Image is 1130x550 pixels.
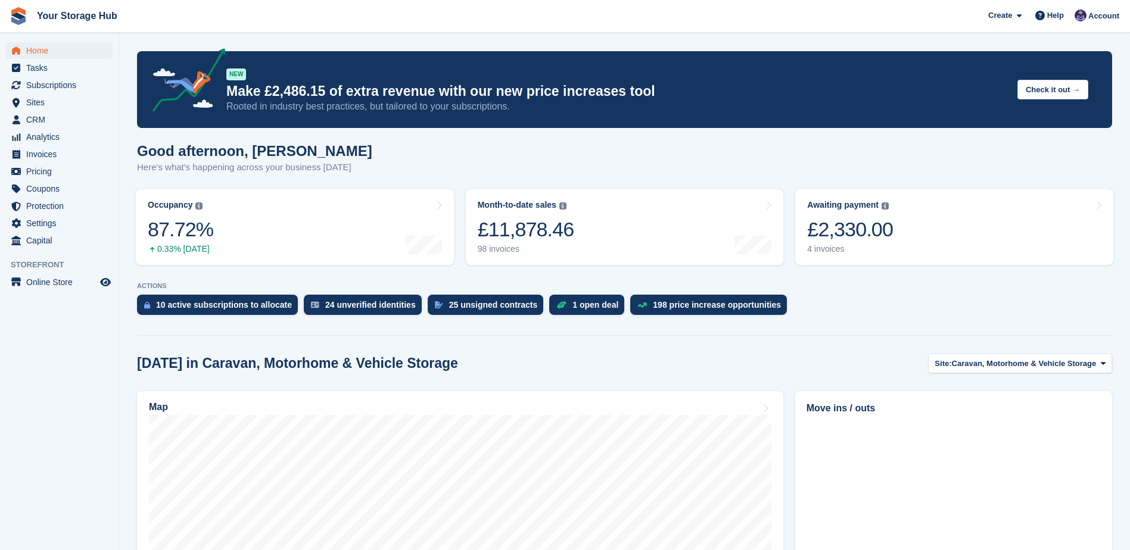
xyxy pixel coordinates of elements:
span: Tasks [26,60,98,76]
div: NEW [226,68,246,80]
h2: Move ins / outs [807,401,1101,415]
div: Month-to-date sales [478,200,556,210]
img: icon-info-grey-7440780725fd019a000dd9b08b2336e03edf1995a4989e88bcd33f0948082b44.svg [195,202,203,210]
div: 25 unsigned contracts [449,300,538,310]
button: Site: Caravan, Motorhome & Vehicle Storage [928,354,1112,373]
p: Rooted in industry best practices, but tailored to your subscriptions. [226,100,1008,113]
span: Sites [26,94,98,111]
a: menu [6,111,113,128]
a: Month-to-date sales £11,878.46 98 invoices [466,189,784,265]
span: Caravan, Motorhome & Vehicle Storage [952,358,1097,370]
div: Occupancy [148,200,192,210]
div: £11,878.46 [478,217,574,242]
span: Analytics [26,129,98,145]
img: icon-info-grey-7440780725fd019a000dd9b08b2336e03edf1995a4989e88bcd33f0948082b44.svg [559,202,566,210]
span: Storefront [11,259,119,271]
a: menu [6,146,113,162]
a: 10 active subscriptions to allocate [137,295,304,321]
a: Preview store [98,275,113,289]
a: Your Storage Hub [32,6,122,26]
div: Awaiting payment [807,200,879,210]
img: deal-1b604bf984904fb50ccaf53a9ad4b4a5d6e5aea283cecdc64d6e3604feb123c2.svg [556,301,566,309]
a: Awaiting payment £2,330.00 4 invoices [795,189,1113,265]
span: Capital [26,232,98,249]
span: Subscriptions [26,77,98,93]
a: menu [6,180,113,197]
h2: [DATE] in Caravan, Motorhome & Vehicle Storage [137,355,458,371]
span: CRM [26,111,98,128]
p: ACTIONS [137,282,1112,290]
div: 98 invoices [478,244,574,254]
a: 198 price increase opportunities [630,295,793,321]
div: 10 active subscriptions to allocate [156,300,292,310]
a: menu [6,163,113,180]
a: 1 open deal [549,295,630,321]
img: price_increase_opportunities-93ffe204e8149a01c8c9dc8f82e8f89637d9d84a8eef4429ea346261dce0b2c0.svg [637,302,647,308]
a: menu [6,215,113,232]
span: Pricing [26,163,98,180]
a: menu [6,232,113,249]
img: active_subscription_to_allocate_icon-d502201f5373d7db506a760aba3b589e785aa758c864c3986d89f69b8ff3... [144,301,150,309]
a: menu [6,129,113,145]
img: contract_signature_icon-13c848040528278c33f63329250d36e43548de30e8caae1d1a13099fd9432cc5.svg [435,301,443,308]
span: Account [1088,10,1119,22]
span: Settings [26,215,98,232]
span: Invoices [26,146,98,162]
h1: Good afternoon, [PERSON_NAME] [137,143,372,159]
span: Home [26,42,98,59]
a: Occupancy 87.72% 0.33% [DATE] [136,189,454,265]
span: Site: [935,358,951,370]
a: menu [6,60,113,76]
img: verify_identity-adf6edd0f0f0b5bbfe63781bf79b02c33cf7c696d77639b501bdc392416b5a36.svg [311,301,319,308]
div: 1 open deal [572,300,618,310]
img: icon-info-grey-7440780725fd019a000dd9b08b2336e03edf1995a4989e88bcd33f0948082b44.svg [882,202,889,210]
a: menu [6,198,113,214]
span: Coupons [26,180,98,197]
div: 4 invoices [807,244,893,254]
a: menu [6,77,113,93]
a: menu [6,274,113,290]
span: Online Store [26,274,98,290]
span: Create [988,10,1012,21]
div: 87.72% [148,217,213,242]
img: price-adjustments-announcement-icon-8257ccfd72463d97f412b2fc003d46551f7dbcb40ab6d574587a9cd5c0d94... [142,48,226,116]
div: 0.33% [DATE] [148,244,213,254]
a: menu [6,42,113,59]
a: menu [6,94,113,111]
span: Help [1047,10,1064,21]
img: Liam Beddard [1075,10,1087,21]
h2: Map [149,402,168,412]
img: stora-icon-8386f47178a22dfd0bd8f6a31ec36ba5ce8667c1dd55bd0f319d3a0aa187defe.svg [10,7,27,25]
span: Protection [26,198,98,214]
a: 24 unverified identities [304,295,428,321]
div: 198 price increase opportunities [653,300,781,310]
div: £2,330.00 [807,217,893,242]
p: Make £2,486.15 of extra revenue with our new price increases tool [226,83,1008,100]
p: Here's what's happening across your business [DATE] [137,161,372,174]
div: 24 unverified identities [325,300,416,310]
a: 25 unsigned contracts [428,295,550,321]
button: Check it out → [1017,80,1088,99]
